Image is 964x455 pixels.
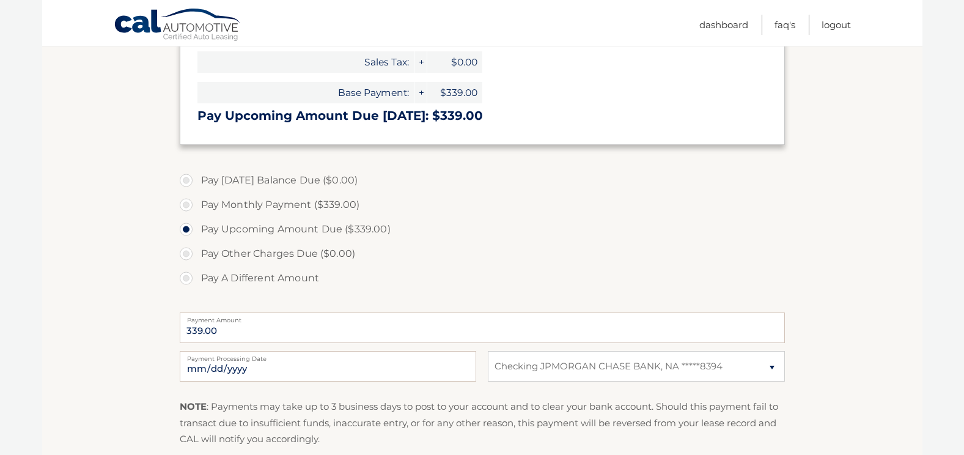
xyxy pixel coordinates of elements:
strong: NOTE [180,401,207,412]
span: + [414,82,427,103]
h3: Pay Upcoming Amount Due [DATE]: $339.00 [197,108,767,124]
a: Logout [822,15,851,35]
span: Sales Tax: [197,51,414,73]
label: Payment Processing Date [180,351,476,361]
input: Payment Date [180,351,476,382]
label: Pay Monthly Payment ($339.00) [180,193,785,217]
a: FAQ's [775,15,795,35]
a: Cal Automotive [114,8,242,43]
label: Payment Amount [180,313,785,322]
input: Payment Amount [180,313,785,343]
label: Pay [DATE] Balance Due ($0.00) [180,168,785,193]
label: Pay Upcoming Amount Due ($339.00) [180,217,785,242]
p: : Payments may take up to 3 business days to post to your account and to clear your bank account.... [180,399,785,447]
label: Pay A Different Amount [180,266,785,290]
span: + [414,51,427,73]
span: $339.00 [427,82,482,103]
a: Dashboard [699,15,748,35]
span: Base Payment: [197,82,414,103]
label: Pay Other Charges Due ($0.00) [180,242,785,266]
span: $0.00 [427,51,482,73]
